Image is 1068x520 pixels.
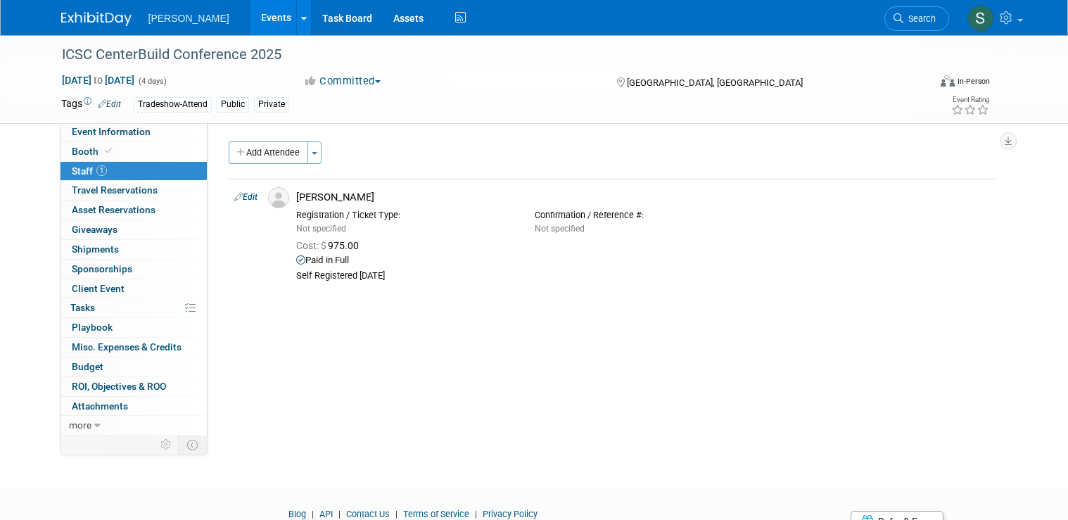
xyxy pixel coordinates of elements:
[134,97,212,112] div: Tradeshow-Attend
[61,122,207,141] a: Event Information
[72,341,182,353] span: Misc. Expenses & Credits
[957,76,990,87] div: In-Person
[178,436,207,454] td: Toggle Event Tabs
[61,220,207,239] a: Giveaways
[70,302,95,313] span: Tasks
[61,377,207,396] a: ROI, Objectives & ROO
[61,338,207,357] a: Misc. Expenses & Credits
[61,181,207,200] a: Travel Reservations
[535,224,585,234] span: Not specified
[471,509,481,519] span: |
[61,240,207,259] a: Shipments
[72,184,158,196] span: Travel Reservations
[61,298,207,317] a: Tasks
[72,165,107,177] span: Staff
[296,255,991,267] div: Paid in Full
[57,42,911,68] div: ICSC CenterBuild Conference 2025
[853,73,990,94] div: Event Format
[72,381,166,392] span: ROI, Objectives & ROO
[69,419,91,431] span: more
[72,224,117,235] span: Giveaways
[61,279,207,298] a: Client Event
[137,77,167,86] span: (4 days)
[296,210,514,221] div: Registration / Ticket Type:
[98,99,121,109] a: Edit
[319,509,333,519] a: API
[296,240,328,251] span: Cost: $
[288,509,306,519] a: Blog
[254,97,289,112] div: Private
[903,13,936,24] span: Search
[296,224,346,234] span: Not specified
[229,141,308,164] button: Add Attendee
[268,187,289,208] img: Associate-Profile-5.png
[72,146,115,157] span: Booth
[298,74,386,89] button: Committed
[392,509,401,519] span: |
[61,74,135,87] span: [DATE] [DATE]
[941,75,955,87] img: Format-Inperson.png
[627,77,803,88] span: [GEOGRAPHIC_DATA], [GEOGRAPHIC_DATA]
[61,12,132,26] img: ExhibitDay
[61,397,207,416] a: Attachments
[335,509,344,519] span: |
[148,13,229,24] span: [PERSON_NAME]
[61,416,207,435] a: more
[72,204,155,215] span: Asset Reservations
[61,162,207,181] a: Staff1
[154,436,179,454] td: Personalize Event Tab Strip
[96,165,107,176] span: 1
[951,96,989,103] div: Event Rating
[346,509,390,519] a: Contact Us
[483,509,538,519] a: Privacy Policy
[72,400,128,412] span: Attachments
[403,509,469,519] a: Terms of Service
[61,357,207,376] a: Budget
[967,5,994,32] img: Sharon Aurelio
[61,142,207,161] a: Booth
[91,75,105,86] span: to
[61,96,121,113] td: Tags
[296,270,991,282] div: Self Registered [DATE]
[234,192,258,202] a: Edit
[296,191,991,204] div: [PERSON_NAME]
[61,201,207,220] a: Asset Reservations
[72,283,125,294] span: Client Event
[72,243,119,255] span: Shipments
[72,361,103,372] span: Budget
[217,97,249,112] div: Public
[72,263,132,274] span: Sponsorships
[535,210,752,221] div: Confirmation / Reference #:
[61,318,207,337] a: Playbook
[72,126,151,137] span: Event Information
[884,6,949,31] a: Search
[296,240,364,251] span: 975.00
[308,509,317,519] span: |
[105,147,112,155] i: Booth reservation complete
[61,260,207,279] a: Sponsorships
[72,322,113,333] span: Playbook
